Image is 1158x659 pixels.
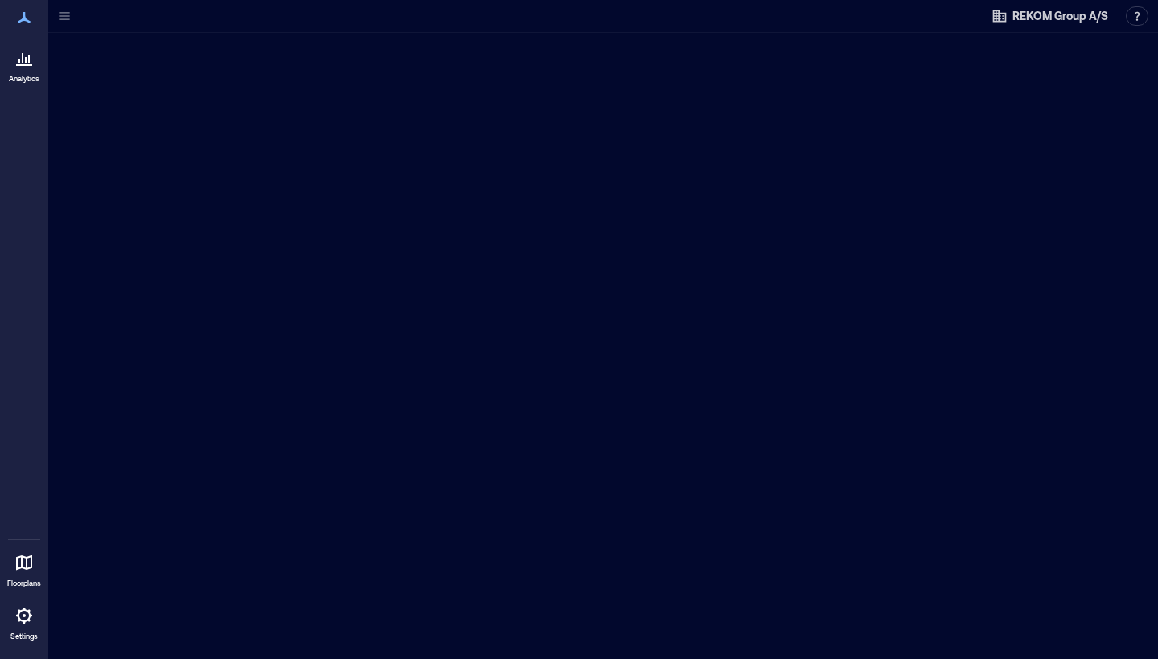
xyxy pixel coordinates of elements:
[9,74,39,84] p: Analytics
[4,39,44,88] a: Analytics
[7,579,41,588] p: Floorplans
[987,3,1113,29] button: REKOM Group A/S
[1012,8,1108,24] span: REKOM Group A/S
[2,543,46,593] a: Floorplans
[10,632,38,641] p: Settings
[5,596,43,646] a: Settings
